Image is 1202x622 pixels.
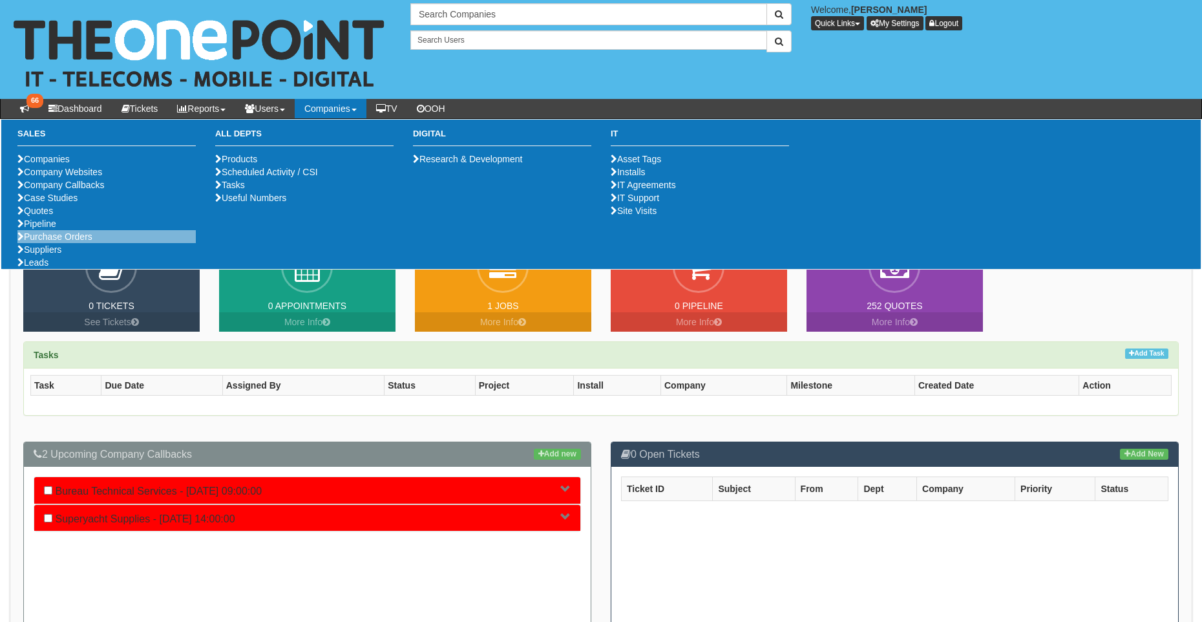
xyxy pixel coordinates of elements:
th: Priority [1015,477,1095,501]
input: Search Users [410,30,767,50]
button: Quick Links [811,16,864,30]
th: Subject [713,477,795,501]
th: Assigned By [222,375,384,395]
h3: Digital [413,129,591,145]
a: Installs [611,167,646,177]
a: Suppliers [17,244,61,255]
a: Bureau Technical Services - [DATE] 09:00:00 [55,486,262,497]
th: Project [475,375,574,395]
a: Add New [1120,449,1168,460]
a: Reports [167,99,235,118]
a: Asset Tags [611,154,661,164]
th: Task [31,375,101,395]
a: More Info [219,312,395,332]
a: Scheduled Activity / CSI [215,167,318,177]
a: Companies [17,154,70,164]
th: Company [917,477,1015,501]
strong: Tasks [34,350,59,360]
a: Pipeline [17,219,56,229]
a: 0 Appointments [268,301,346,311]
a: 1 Jobs [487,301,518,311]
a: Site Visits [611,206,657,216]
th: Company [660,375,786,395]
a: More Info [807,312,983,332]
a: TV [366,99,407,118]
a: See Tickets [23,312,200,332]
a: Add new [534,449,581,460]
a: 252 Quotes [867,301,922,311]
h3: Sales [17,129,196,145]
a: Products [215,154,257,164]
a: Tasks [215,180,245,190]
th: From [795,477,858,501]
th: Status [1095,477,1168,501]
a: More Info [611,312,787,332]
a: IT Support [611,193,659,203]
span: 66 [26,94,43,108]
a: Case Studies [17,193,78,203]
a: Tickets [112,99,168,118]
a: Companies [295,99,366,118]
a: Users [235,99,295,118]
th: Dept [858,477,917,501]
a: More Info [415,312,591,332]
h3: 0 Open Tickets [621,449,1168,460]
h3: 2 Upcoming Company Callbacks [34,449,581,460]
a: IT Agreements [611,180,676,190]
a: Logout [925,16,962,30]
a: 0 Pipeline [675,301,723,311]
h3: IT [611,129,789,145]
th: Due Date [101,375,222,395]
a: 0 Tickets [89,301,134,311]
div: Welcome, [801,3,1202,30]
th: Install [574,375,660,395]
h3: All Depts [215,129,394,145]
a: Company Websites [17,167,102,177]
a: OOH [407,99,455,118]
a: My Settings [867,16,923,30]
th: Action [1079,375,1172,395]
a: Leads [17,257,48,268]
a: Research & Development [413,154,523,164]
a: Add Task [1125,349,1168,359]
th: Milestone [787,375,914,395]
input: Search Companies [410,3,767,25]
a: Dashboard [39,99,112,118]
b: [PERSON_NAME] [851,5,927,15]
a: Useful Numbers [215,193,286,203]
a: Quotes [17,206,53,216]
th: Ticket ID [622,477,713,501]
a: Superyacht Supplies - [DATE] 14:00:00 [55,513,235,524]
th: Created Date [914,375,1079,395]
a: Company Callbacks [17,180,105,190]
a: Purchase Orders [17,231,92,242]
th: Status [385,375,476,395]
